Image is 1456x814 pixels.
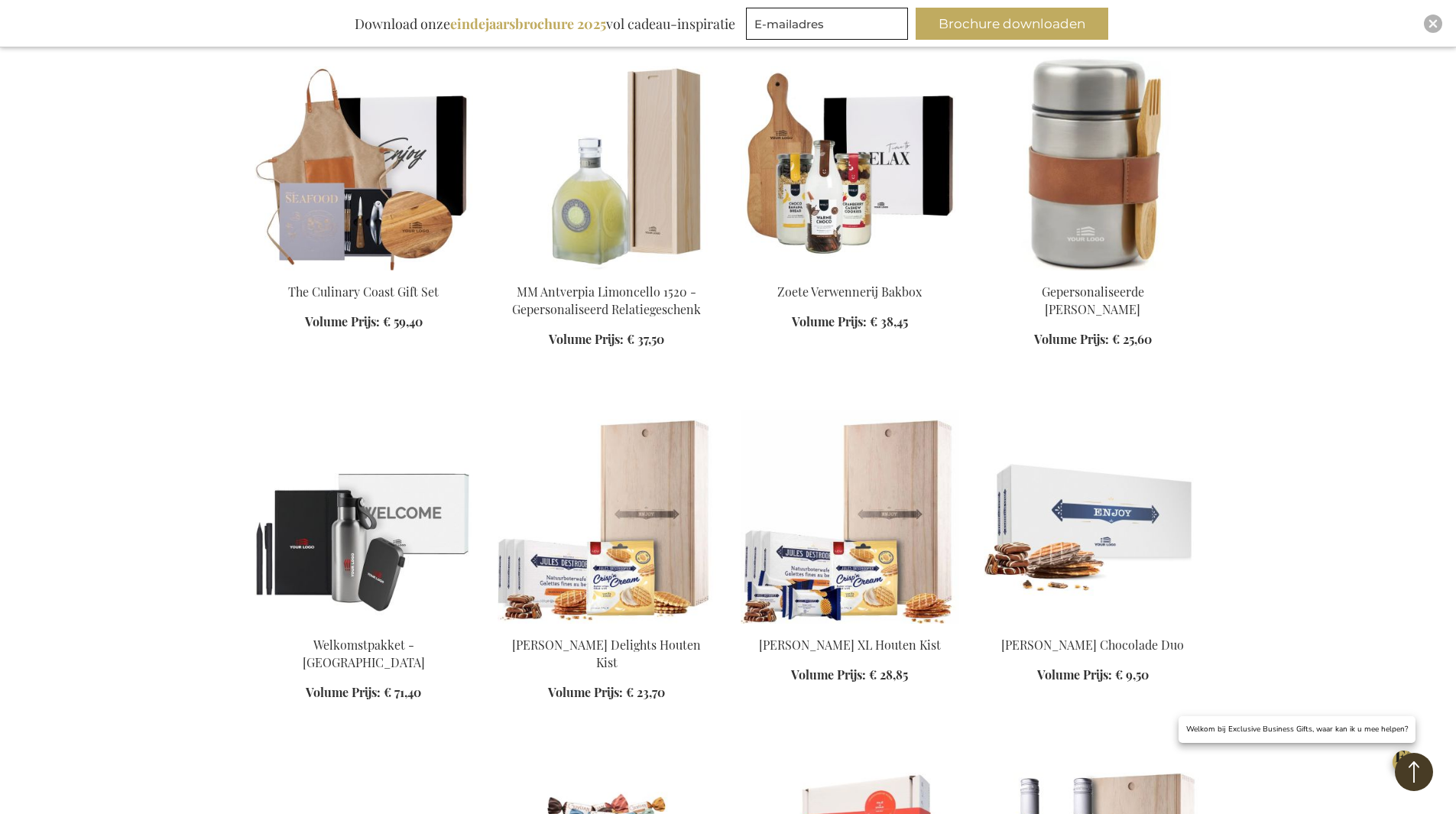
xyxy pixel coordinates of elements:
span: € 38,45 [870,313,908,329]
span: € 37,50 [627,331,664,347]
span: € 25,60 [1112,331,1152,347]
a: Gepersonaliseerde [PERSON_NAME] [1042,284,1144,317]
a: MM Antverpia Limoncello 1520 - Personalised Business Gift [498,264,716,279]
a: Volume Prijs: € 59,40 [305,313,423,331]
a: MM Antverpia Limoncello 1520 - Gepersonaliseerd Relatiegeschenk [512,284,701,317]
input: E-mailadres [746,8,908,40]
span: Volume Prijs: [791,666,866,683]
a: Jules Destrooper Chocolate Duo [984,618,1202,632]
a: Volume Prijs: € 37,50 [549,331,664,349]
span: Volume Prijs: [1034,331,1109,347]
span: Volume Prijs: [1037,666,1112,683]
a: Welcome Aboard Gift Box - Black [255,618,473,632]
span: € 59,40 [383,313,423,329]
a: Volume Prijs: € 71,40 [306,684,421,702]
form: marketing offers and promotions [746,8,913,44]
div: Download onze vol cadeau-inspiratie [348,8,742,40]
img: The Culinary Coast Gift Set [255,57,473,271]
a: The Culinary Coast Gift Set [288,284,439,300]
a: Jules Destrooper Delights Wooden Box Personalised [498,618,716,632]
img: Jules Destrooper Chocolate Duo [984,410,1202,624]
span: € 23,70 [626,684,665,700]
a: Zoete Verwennerij Bakbox [777,284,922,300]
img: MM Antverpia Limoncello 1520 - Personalised Business Gift [498,57,716,271]
a: [PERSON_NAME] Chocolade Duo [1001,637,1184,653]
a: Welkomstpakket - [GEOGRAPHIC_DATA] [303,637,425,670]
a: Volume Prijs: € 25,60 [1034,331,1152,349]
button: Brochure downloaden [916,8,1108,40]
a: The Culinary Coast Gift Set [255,264,473,279]
img: Close [1428,19,1438,28]
a: Volume Prijs: € 23,70 [548,684,665,702]
span: Volume Prijs: [305,313,380,329]
a: Volume Prijs: € 38,45 [792,313,908,331]
img: Personalised Miles Food Thermos [984,57,1202,271]
span: Volume Prijs: [548,684,623,700]
span: € 9,50 [1115,666,1149,683]
a: Volume Prijs: € 28,85 [791,666,908,684]
img: Sweet Treats Baking Box [741,57,959,271]
span: € 71,40 [384,684,421,700]
img: Jules Destrooper Delights Wooden Box Personalised [498,410,716,624]
a: Jules Destrooper XL Wooden Box Personalised 1 [741,618,959,632]
a: [PERSON_NAME] Delights Houten Kist [512,637,701,670]
a: Personalised Miles Food Thermos [984,264,1202,279]
b: eindejaarsbrochure 2025 [450,15,606,33]
a: Sweet Treats Baking Box [741,264,959,279]
span: € 28,85 [869,666,908,683]
a: Volume Prijs: € 9,50 [1037,666,1149,684]
span: Volume Prijs: [792,313,867,329]
img: Jules Destrooper XL Wooden Box Personalised 1 [741,410,959,624]
span: Volume Prijs: [549,331,624,347]
div: Close [1424,15,1442,33]
a: [PERSON_NAME] XL Houten Kist [759,637,941,653]
img: Welcome Aboard Gift Box - Black [255,410,473,624]
span: Volume Prijs: [306,684,381,700]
